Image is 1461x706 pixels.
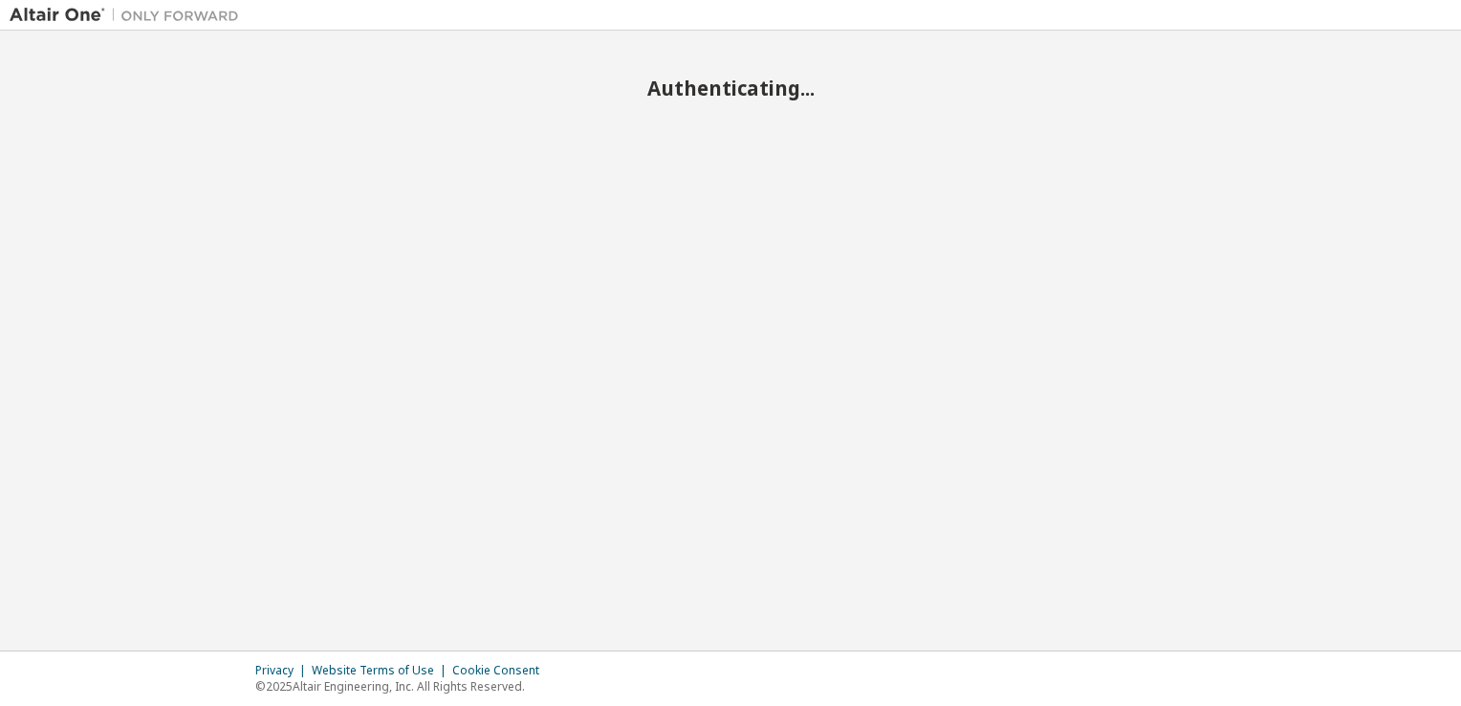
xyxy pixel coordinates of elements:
[312,663,452,678] div: Website Terms of Use
[255,678,551,695] p: © 2025 Altair Engineering, Inc. All Rights Reserved.
[255,663,312,678] div: Privacy
[452,663,551,678] div: Cookie Consent
[10,76,1451,100] h2: Authenticating...
[10,6,249,25] img: Altair One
